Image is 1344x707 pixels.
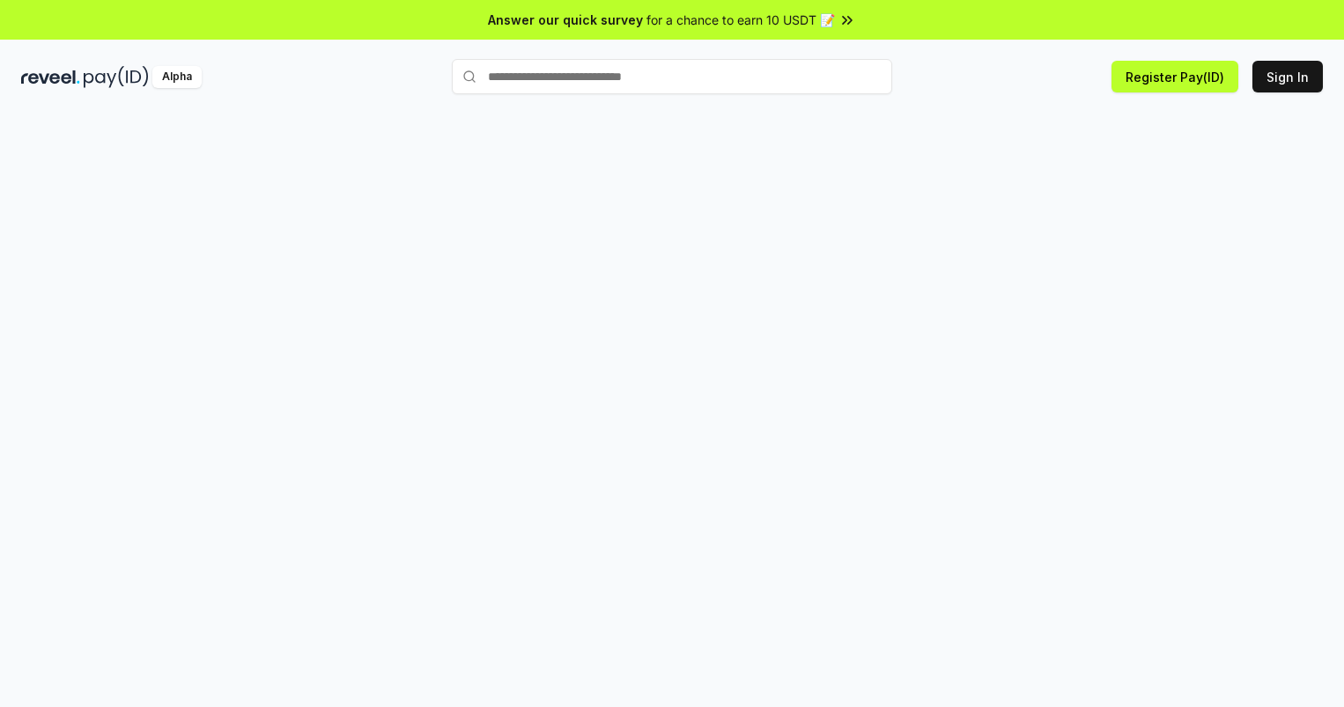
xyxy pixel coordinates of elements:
[84,66,149,88] img: pay_id
[1252,61,1323,92] button: Sign In
[646,11,835,29] span: for a chance to earn 10 USDT 📝
[1111,61,1238,92] button: Register Pay(ID)
[152,66,202,88] div: Alpha
[21,66,80,88] img: reveel_dark
[488,11,643,29] span: Answer our quick survey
